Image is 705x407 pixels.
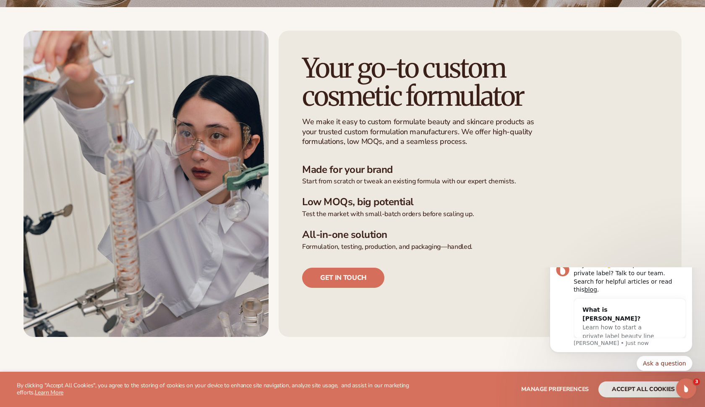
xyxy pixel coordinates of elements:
[37,31,132,89] div: What is [PERSON_NAME]?Learn how to start a private label beauty line with [PERSON_NAME]
[45,38,123,56] div: What is [PERSON_NAME]?
[17,382,411,397] p: By clicking "Accept All Cookies", you agree to the storing of cookies on your device to enhance s...
[37,72,149,80] p: Message from Lee, sent Just now
[302,164,658,176] h3: Made for your brand
[99,89,155,104] button: Quick reply: Ask a question
[693,378,700,385] span: 3
[23,370,681,399] h2: What custom beauty looks like
[45,57,117,81] span: Learn how to start a private label beauty line with [PERSON_NAME]
[302,210,658,219] p: Test the market with small-batch orders before scaling up.
[537,267,705,376] iframe: Intercom notifications message
[35,389,63,397] a: Learn More
[302,229,658,241] h3: All-in-one solution
[13,89,155,104] div: Quick reply options
[598,381,688,397] button: accept all cookies
[23,31,269,337] img: Female scientist in chemistry lab.
[302,117,539,146] p: We make it easy to custom formulate beauty and skincare products as your trusted custom formulati...
[676,378,696,399] iframe: Intercom live chat
[302,268,384,288] a: Get in touch
[521,381,589,397] button: Manage preferences
[302,196,658,208] h3: Low MOQs, big potential
[302,243,658,251] p: Formulation, testing, production, and packaging—handled.
[47,19,60,26] a: blog
[521,385,589,393] span: Manage preferences
[302,177,658,186] p: Start from scratch or tweak an existing formula with our expert chemists.
[302,54,557,110] h1: Your go-to custom cosmetic formulator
